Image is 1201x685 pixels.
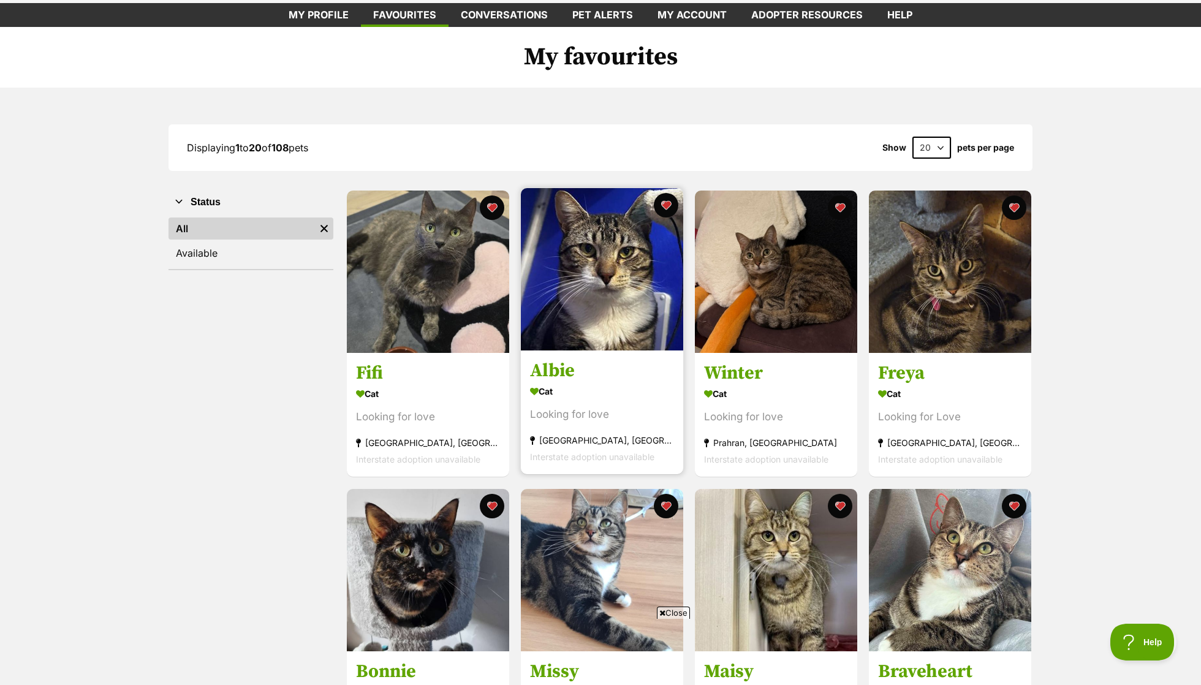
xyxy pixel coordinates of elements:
[480,195,504,220] button: favourite
[1110,624,1176,660] iframe: Help Scout Beacon - Open
[739,3,875,27] a: Adopter resources
[1002,494,1026,518] button: favourite
[356,362,500,385] h3: Fifi
[169,218,315,240] a: All
[530,452,654,463] span: Interstate adoption unavailable
[356,385,500,403] div: Cat
[347,489,509,651] img: Bonnie
[704,435,848,452] div: Prahran, [GEOGRAPHIC_DATA]
[704,409,848,426] div: Looking for love
[704,362,848,385] h3: Winter
[187,142,308,154] span: Displaying to of pets
[480,494,504,518] button: favourite
[356,660,500,683] h3: Bonnie
[169,242,333,264] a: Available
[828,494,852,518] button: favourite
[356,435,500,452] div: [GEOGRAPHIC_DATA], [GEOGRAPHIC_DATA]
[521,188,683,350] img: Albie
[878,409,1022,426] div: Looking for Love
[657,607,690,619] span: Close
[530,433,674,449] div: [GEOGRAPHIC_DATA], [GEOGRAPHIC_DATA]
[347,191,509,353] img: Fifi
[530,383,674,401] div: Cat
[377,624,824,679] iframe: Advertisement
[869,353,1031,477] a: Freya Cat Looking for Love [GEOGRAPHIC_DATA], [GEOGRAPHIC_DATA] Interstate adoption unavailable f...
[530,407,674,423] div: Looking for love
[1002,195,1026,220] button: favourite
[695,191,857,353] img: Winter
[828,195,852,220] button: favourite
[361,3,449,27] a: Favourites
[695,353,857,477] a: Winter Cat Looking for love Prahran, [GEOGRAPHIC_DATA] Interstate adoption unavailable favourite
[654,193,678,218] button: favourite
[276,3,361,27] a: My profile
[356,455,480,465] span: Interstate adoption unavailable
[449,3,560,27] a: conversations
[654,494,678,518] button: favourite
[249,142,262,154] strong: 20
[869,489,1031,651] img: Braveheart
[875,3,925,27] a: Help
[356,409,500,426] div: Looking for love
[235,142,240,154] strong: 1
[521,489,683,651] img: Missy
[560,3,645,27] a: Pet alerts
[704,385,848,403] div: Cat
[878,362,1022,385] h3: Freya
[878,660,1022,683] h3: Braveheart
[271,142,289,154] strong: 108
[169,194,333,210] button: Status
[347,353,509,477] a: Fifi Cat Looking for love [GEOGRAPHIC_DATA], [GEOGRAPHIC_DATA] Interstate adoption unavailable fa...
[878,435,1022,452] div: [GEOGRAPHIC_DATA], [GEOGRAPHIC_DATA]
[315,218,333,240] a: Remove filter
[878,455,1002,465] span: Interstate adoption unavailable
[645,3,739,27] a: My account
[869,191,1031,353] img: Freya
[530,360,674,383] h3: Albie
[882,143,906,153] span: Show
[704,455,828,465] span: Interstate adoption unavailable
[957,143,1014,153] label: pets per page
[695,489,857,651] img: Maisy
[169,215,333,269] div: Status
[521,350,683,475] a: Albie Cat Looking for love [GEOGRAPHIC_DATA], [GEOGRAPHIC_DATA] Interstate adoption unavailable f...
[878,385,1022,403] div: Cat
